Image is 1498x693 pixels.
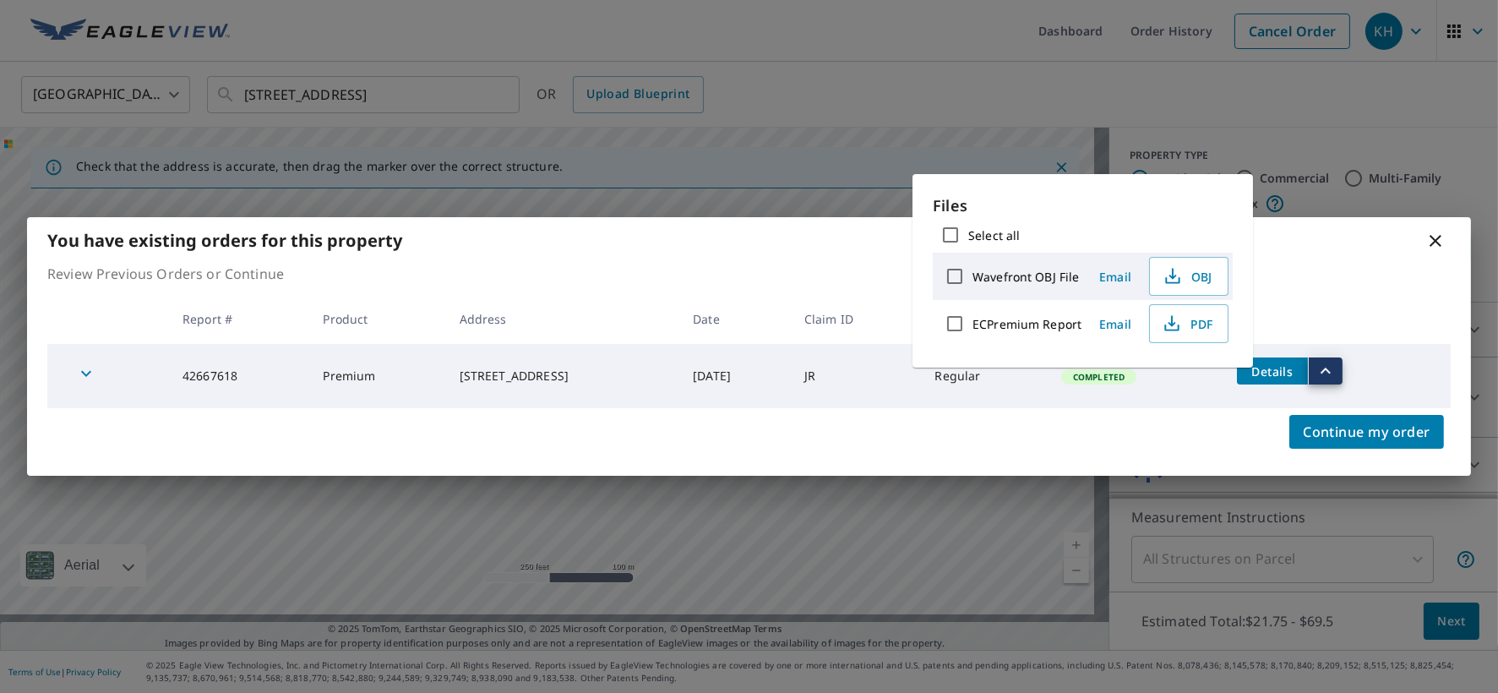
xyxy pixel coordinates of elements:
label: Wavefront OBJ File [972,269,1079,285]
span: PDF [1160,314,1214,334]
span: Email [1095,316,1136,332]
th: Report # [169,294,310,344]
button: filesDropdownBtn-42667618 [1308,357,1343,385]
button: detailsBtn-42667618 [1237,357,1308,385]
span: Completed [1063,371,1135,383]
label: Select all [968,227,1020,243]
button: Email [1088,311,1142,337]
th: Claim ID [791,294,922,344]
td: Premium [309,344,445,408]
td: [DATE] [679,344,791,408]
button: PDF [1149,304,1228,343]
label: ECPremium Report [972,316,1081,332]
p: Files [933,194,1233,217]
span: Details [1247,363,1298,379]
button: Email [1088,264,1142,290]
th: Address [446,294,680,344]
th: Product [309,294,445,344]
td: JR [791,344,922,408]
span: Email [1095,269,1136,285]
button: Continue my order [1289,415,1444,449]
th: Date [679,294,791,344]
td: 42667618 [169,344,310,408]
td: Regular [922,344,1048,408]
span: OBJ [1160,266,1214,286]
span: Continue my order [1303,420,1430,444]
b: You have existing orders for this property [47,229,402,252]
button: OBJ [1149,257,1228,296]
div: [STREET_ADDRESS] [460,368,667,385]
p: Review Previous Orders or Continue [47,264,1451,284]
